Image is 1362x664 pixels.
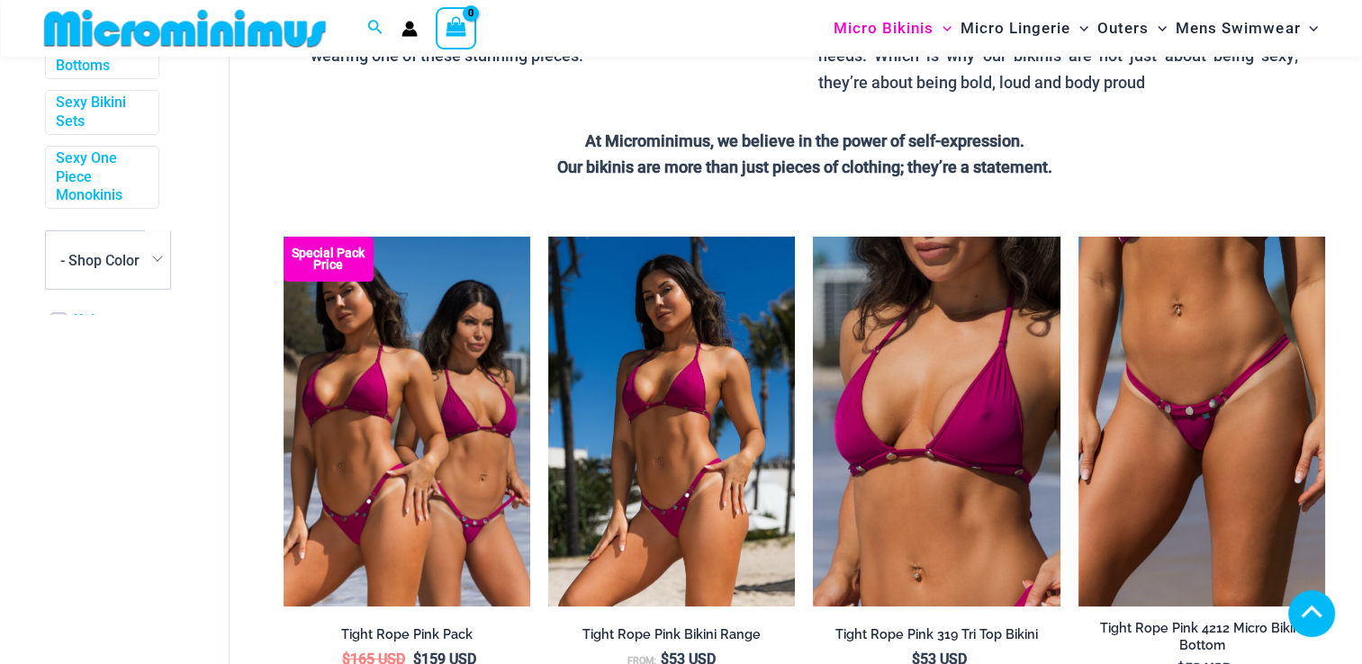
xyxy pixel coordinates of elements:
[46,231,170,289] span: - Shop Color
[584,131,1024,150] strong: At Microminimus, we believe in the power of self-expression.
[548,237,795,606] a: Tight Rope Pink 319 Top 4228 Thong 05Tight Rope Pink 319 Top 4228 Thong 06Tight Rope Pink 319 Top...
[45,230,171,290] span: - Shop Color
[1149,5,1167,51] span: Menu Toggle
[548,626,795,650] a: Tight Rope Pink Bikini Range
[56,94,145,131] a: Sexy Bikini Sets
[829,5,956,51] a: Micro BikinisMenu ToggleMenu Toggle
[956,5,1093,51] a: Micro LingerieMenu ToggleMenu Toggle
[1078,237,1325,606] a: Tight Rope Pink 319 4212 Micro 01Tight Rope Pink 319 4212 Micro 02Tight Rope Pink 319 4212 Micro 02
[284,626,530,650] a: Tight Rope Pink Pack
[284,237,530,606] img: Collection Pack F
[548,237,795,606] img: Tight Rope Pink 319 Top 4228 Thong 05
[1300,5,1318,51] span: Menu Toggle
[401,21,418,37] a: Account icon link
[556,157,1051,176] strong: Our bikinis are more than just pieces of clothing; they’re a statement.
[60,252,140,269] span: - Shop Color
[1093,5,1171,51] a: OutersMenu ToggleMenu Toggle
[813,237,1060,606] img: Tight Rope Pink 319 Top 01
[1097,5,1149,51] span: Outers
[37,8,333,49] img: MM SHOP LOGO FLAT
[284,237,530,606] a: Collection Pack F Collection Pack B (3)Collection Pack B (3)
[56,149,145,205] a: Sexy One Piece Monokinis
[826,3,1326,54] nav: Site Navigation
[813,626,1060,650] a: Tight Rope Pink 319 Tri Top Bikini
[1176,5,1300,51] span: Mens Swimwear
[834,5,934,51] span: Micro Bikinis
[367,17,383,40] a: Search icon link
[961,5,1070,51] span: Micro Lingerie
[284,626,530,643] h2: Tight Rope Pink Pack
[1171,5,1322,51] a: Mens SwimwearMenu ToggleMenu Toggle
[1070,5,1088,51] span: Menu Toggle
[813,237,1060,606] a: Tight Rope Pink 319 Top 01Tight Rope Pink 319 Top 4228 Thong 06Tight Rope Pink 319 Top 4228 Thong 06
[284,247,374,271] b: Special Pack Price
[56,39,145,76] a: Micro Bikini Bottoms
[548,626,795,643] h2: Tight Rope Pink Bikini Range
[934,5,952,51] span: Menu Toggle
[436,7,477,49] a: View Shopping Cart, empty
[813,626,1060,643] h2: Tight Rope Pink 319 Tri Top Bikini
[1078,620,1325,660] a: Tight Rope Pink 4212 Micro Bikini Bottom
[1078,620,1325,653] h2: Tight Rope Pink 4212 Micro Bikini Bottom
[1078,237,1325,606] img: Tight Rope Pink 319 4212 Micro 01
[74,311,99,330] a: Knit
